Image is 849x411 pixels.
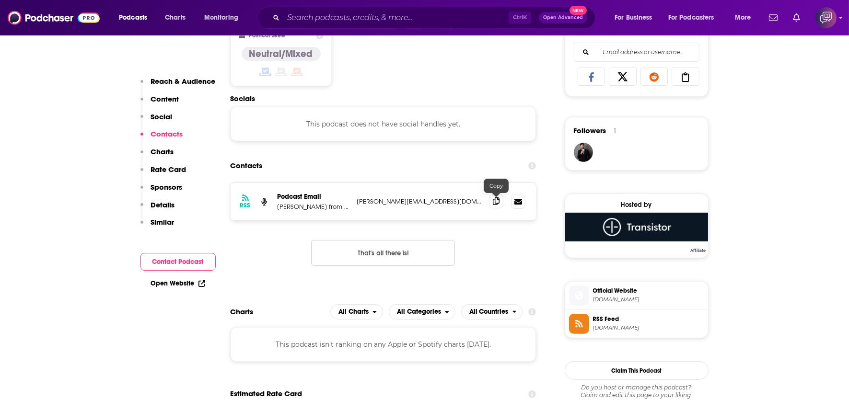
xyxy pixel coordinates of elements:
button: Show profile menu [815,7,837,28]
span: For Podcasters [668,11,714,24]
img: Podchaser - Follow, Share and Rate Podcasts [8,9,100,27]
p: Reach & Audience [151,77,216,86]
span: For Business [615,11,652,24]
span: Monitoring [204,11,238,24]
button: Content [140,94,179,112]
p: Podcast Email [278,193,349,201]
p: Rate Card [151,165,186,174]
img: User Profile [815,7,837,28]
p: Content [151,94,179,103]
p: [PERSON_NAME][EMAIL_ADDRESS][DOMAIN_NAME] [357,197,482,205]
button: open menu [198,10,251,25]
input: Email address or username... [582,43,691,61]
h2: Countries [461,304,523,320]
input: Search podcasts, credits, & more... [283,10,509,25]
h2: Charts [231,307,254,316]
h4: Neutral/Mixed [249,48,313,60]
div: This podcast does not have social handles yet. [231,107,536,141]
p: Details [151,200,175,209]
div: This podcast isn't ranking on any Apple or Spotify charts [DATE]. [231,327,536,362]
button: Social [140,112,173,130]
button: open menu [662,10,728,25]
span: Ctrl K [509,11,531,24]
a: Official Website[DOMAIN_NAME] [569,285,704,306]
span: Estimated Rate Card [231,385,302,403]
span: All Categories [397,308,441,315]
button: Rate Card [140,165,186,183]
div: Search followers [574,43,699,62]
div: Hosted by [565,201,708,209]
a: Share on X/Twitter [609,68,637,86]
span: RSS Feed [593,315,704,323]
p: Social [151,112,173,121]
img: Transistor [565,213,708,241]
span: More [735,11,751,24]
p: Contacts [151,129,183,138]
button: Similar [140,217,174,235]
span: pitchfire.com [593,296,704,303]
button: Details [140,200,175,218]
span: Do you host or manage this podcast? [565,384,709,391]
span: Open Advanced [543,15,583,20]
button: Reach & Audience [140,77,216,94]
button: Nothing here. [311,240,455,266]
h2: Categories [389,304,455,320]
h3: RSS [240,202,251,209]
a: Open Website [151,279,205,287]
span: All Charts [338,308,369,315]
span: Official Website [593,286,704,295]
a: Share on Reddit [640,68,668,86]
span: Logged in as corioliscompany [815,7,837,28]
span: All Countries [469,308,509,315]
p: Charts [151,147,174,156]
button: Contact Podcast [140,253,216,271]
span: Charts [165,11,186,24]
div: 1 [614,126,616,135]
a: RSS Feed[DOMAIN_NAME] [569,314,704,334]
button: open menu [112,10,160,25]
a: Transistor [565,213,708,252]
h2: Socials [231,94,536,103]
a: Charts [159,10,191,25]
span: Followers [574,126,606,135]
button: open menu [608,10,664,25]
button: open menu [389,304,455,320]
span: feeds.transistor.fm [593,324,704,331]
button: Charts [140,147,174,165]
span: Podcasts [119,11,147,24]
button: Sponsors [140,183,183,200]
p: Similar [151,217,174,227]
button: Contacts [140,129,183,147]
a: Show notifications dropdown [765,10,781,26]
h2: Platforms [330,304,383,320]
a: Share on Facebook [578,68,605,86]
p: Sponsors [151,183,183,192]
button: Claim This Podcast [565,361,709,380]
button: open menu [330,304,383,320]
div: Search podcasts, credits, & more... [266,7,605,29]
button: Open AdvancedNew [539,12,587,23]
button: open menu [728,10,763,25]
span: New [570,6,587,15]
button: open menu [461,304,523,320]
img: JohirMia [574,143,593,162]
a: Show notifications dropdown [789,10,804,26]
div: Claim and edit this page to your liking. [565,384,709,399]
span: Affiliate [689,248,708,253]
a: Copy Link [672,68,699,86]
div: Copy [484,179,509,193]
h2: Contacts [231,157,263,175]
p: [PERSON_NAME] from Pitchfire [278,203,349,211]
